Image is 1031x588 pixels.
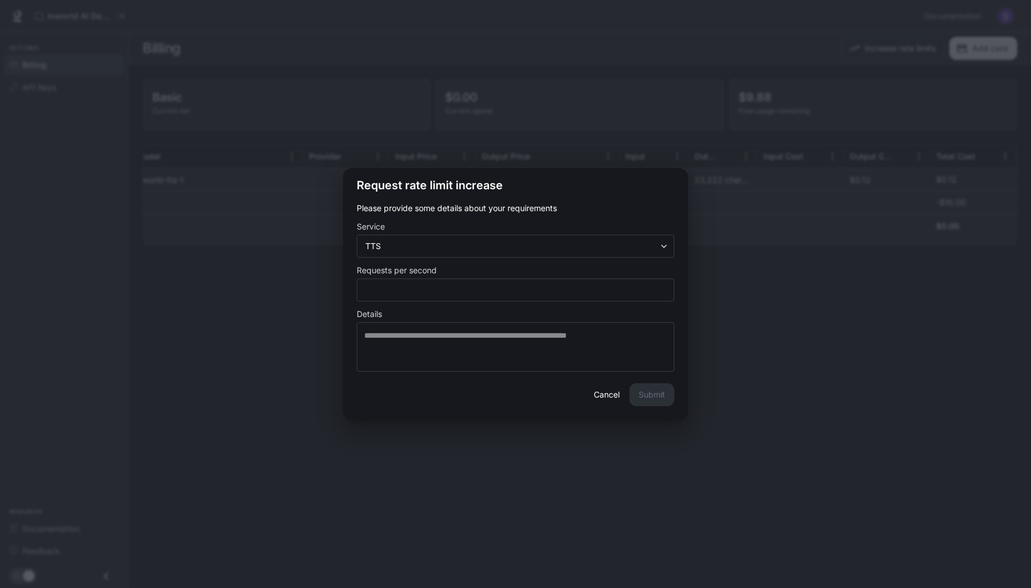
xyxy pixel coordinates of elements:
[588,383,625,406] button: Cancel
[357,240,674,252] div: TTS
[357,266,437,274] p: Requests per second
[357,203,674,214] p: Please provide some details about your requirements
[357,223,385,231] p: Service
[343,168,688,203] h2: Request rate limit increase
[357,310,382,318] p: Details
